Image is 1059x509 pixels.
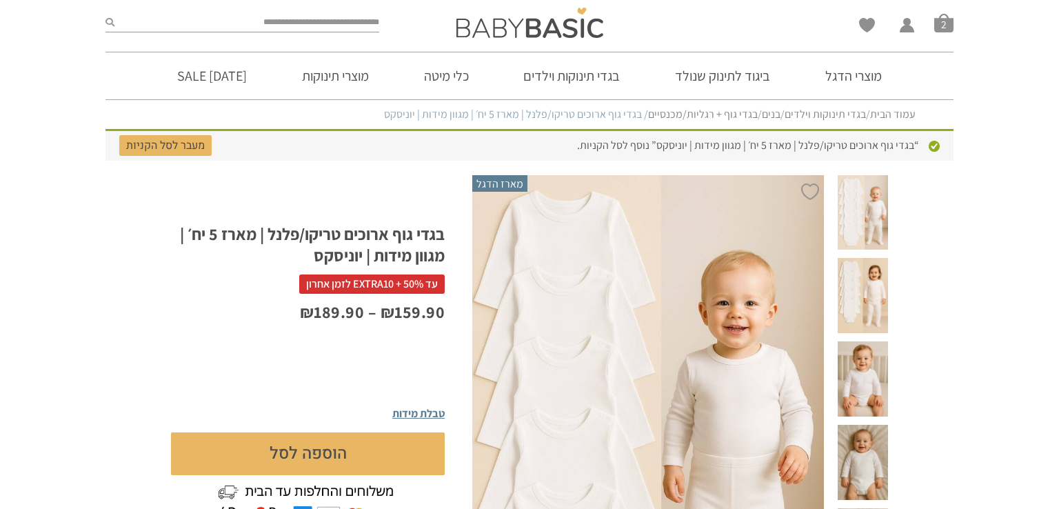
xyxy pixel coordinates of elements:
[392,406,445,421] span: טבלת מידות
[105,129,954,160] div: “בגדי גוף ארוכים טריקו/פלנל | מארז 5 יח׳ | מגוון מידות | יוניסקס” נוסף לסל הקניות.
[870,107,916,121] a: עמוד הבית
[654,52,791,99] a: ביגוד לתינוק שנולד
[157,52,268,99] a: [DATE] SALE
[381,301,445,323] bdi: 159.90
[503,52,641,99] a: בגדי תינוקות וילדים
[472,175,527,192] span: מארז הדגל
[300,301,314,323] span: ₪
[119,135,212,156] a: מעבר לסל הקניות
[785,107,866,121] a: בגדי תינוקות וילדים
[171,223,445,266] h1: בגדי גוף ארוכים טריקו/פלנל | מארז 5 יח׳ | מגוון מידות | יוניסקס
[368,301,377,323] span: –
[299,275,445,294] span: עד 50% + EXTRA10 לזמן אחרון
[934,13,954,32] span: סל קניות
[143,107,916,122] nav: Breadcrumb
[934,13,954,32] a: סל קניות2
[456,8,603,38] img: Baby Basic בגדי תינוקות וילדים אונליין
[171,432,445,475] button: הוספה לסל
[859,18,875,37] span: Wishlist
[648,107,758,121] a: בגדי גוף + רגליות/מכנסיים
[281,52,390,99] a: מוצרי תינוקות
[762,107,780,121] a: בנים
[381,301,395,323] span: ₪
[300,301,365,323] bdi: 189.90
[859,18,875,32] a: Wishlist
[805,52,902,99] a: מוצרי הדגל
[403,52,490,99] a: כלי מיטה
